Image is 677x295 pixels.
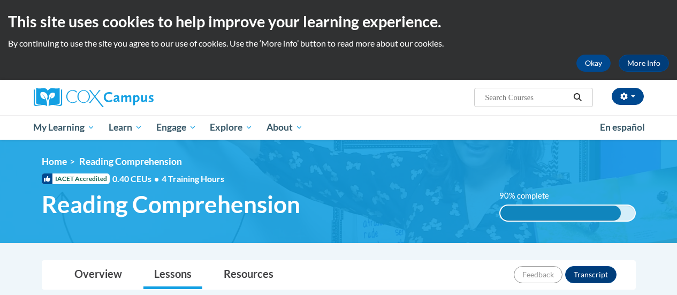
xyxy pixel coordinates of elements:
[156,121,196,134] span: Engage
[34,88,226,107] a: Cox Campus
[79,156,182,167] span: Reading Comprehension
[499,190,561,202] label: 90% complete
[34,88,154,107] img: Cox Campus
[210,121,253,134] span: Explore
[27,115,102,140] a: My Learning
[26,115,652,140] div: Main menu
[565,266,617,283] button: Transcript
[154,173,159,184] span: •
[102,115,149,140] a: Learn
[612,88,644,105] button: Account Settings
[514,266,562,283] button: Feedback
[109,121,142,134] span: Learn
[112,173,162,185] span: 0.40 CEUs
[42,156,67,167] a: Home
[33,121,95,134] span: My Learning
[569,91,585,104] button: Search
[600,122,645,133] span: En español
[149,115,203,140] a: Engage
[213,261,284,289] a: Resources
[42,190,300,218] span: Reading Comprehension
[8,37,669,49] p: By continuing to use the site you agree to our use of cookies. Use the ‘More info’ button to read...
[203,115,260,140] a: Explore
[500,206,621,221] div: 90% complete
[619,55,669,72] a: More Info
[593,116,652,139] a: En español
[260,115,310,140] a: About
[576,55,611,72] button: Okay
[42,173,110,184] span: IACET Accredited
[267,121,303,134] span: About
[64,261,133,289] a: Overview
[143,261,202,289] a: Lessons
[162,173,224,184] span: 4 Training Hours
[8,11,669,32] h2: This site uses cookies to help improve your learning experience.
[484,91,569,104] input: Search Courses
